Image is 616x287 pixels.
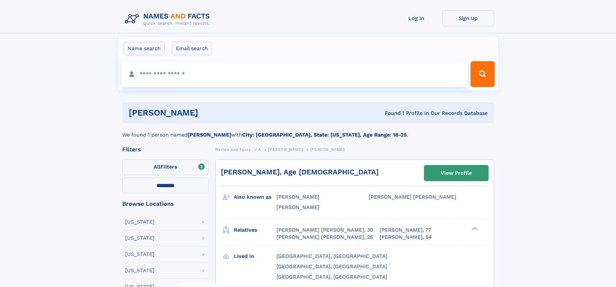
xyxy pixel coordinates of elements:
[470,61,494,87] button: Search Button
[124,42,165,55] label: Name search
[258,147,261,152] span: A
[122,123,494,139] div: We found 1 person named with .
[276,253,387,259] span: [GEOGRAPHIC_DATA], [GEOGRAPHIC_DATA]
[122,61,468,87] input: search input
[276,234,373,241] a: [PERSON_NAME] [PERSON_NAME], 26
[391,10,442,26] a: Log In
[122,147,209,152] div: Filters
[125,219,155,225] div: [US_STATE]
[215,145,251,153] a: Names and Facts
[125,236,155,241] div: [US_STATE]
[276,263,387,270] span: [GEOGRAPHIC_DATA], [GEOGRAPHIC_DATA]
[268,147,303,152] span: [PERSON_NAME]
[234,192,276,203] h3: Also known as
[154,164,160,170] span: All
[276,204,319,210] span: [PERSON_NAME]
[122,10,215,28] img: Logo Names and Facts
[276,274,387,280] span: [GEOGRAPHIC_DATA], [GEOGRAPHIC_DATA]
[129,109,292,117] h1: [PERSON_NAME]
[242,132,407,138] b: City: [GEOGRAPHIC_DATA], State: [US_STATE], Age Range: 18-25
[442,10,494,26] a: Sign Up
[188,132,231,138] b: [PERSON_NAME]
[122,160,209,175] label: Filters
[258,145,261,153] a: A
[125,268,155,273] div: [US_STATE]
[122,201,209,207] div: Browse Locations
[470,226,478,230] div: ❯
[276,226,373,234] a: [PERSON_NAME] [PERSON_NAME], 30
[234,225,276,236] h3: Relatives
[291,110,488,117] div: Found 1 Profile In Our Records Database
[380,234,432,241] a: [PERSON_NAME], 54
[424,165,488,181] a: View Profile
[268,145,303,153] a: [PERSON_NAME]
[172,42,212,55] label: Email search
[380,226,431,234] a: [PERSON_NAME], 77
[369,194,456,200] span: [PERSON_NAME] [PERSON_NAME]
[276,194,319,200] span: [PERSON_NAME]
[441,166,472,181] div: View Profile
[221,168,379,176] a: [PERSON_NAME], Age [DEMOGRAPHIC_DATA]
[310,147,345,152] span: [PERSON_NAME]
[125,252,155,257] div: [US_STATE]
[234,251,276,262] h3: Lived in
